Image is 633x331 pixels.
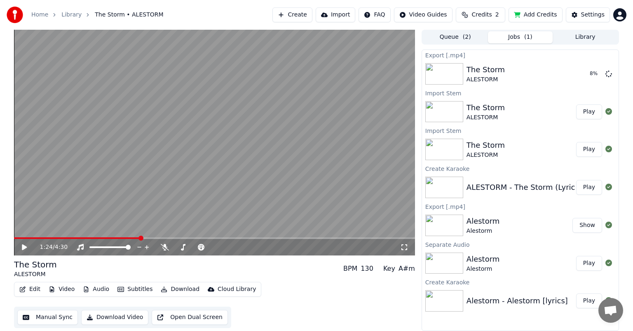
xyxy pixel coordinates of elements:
[14,259,57,270] div: The Storm
[81,310,148,325] button: Download Video
[399,264,415,274] div: A#m
[422,88,619,98] div: Import Stem
[581,11,605,19] div: Settings
[422,277,619,287] div: Create Karaoke
[422,125,619,135] div: Import Stem
[463,33,471,41] span: ( 2 )
[495,11,499,19] span: 2
[467,76,505,84] div: ALESTORM
[576,142,602,157] button: Play
[422,201,619,211] div: Export [.mp4]
[576,180,602,195] button: Play
[467,151,505,159] div: ALESTORM
[80,284,113,295] button: Audio
[343,264,357,274] div: BPM
[467,102,505,113] div: The Storm
[114,284,156,295] button: Subtitles
[383,264,395,274] div: Key
[467,139,505,151] div: The Storm
[576,104,602,119] button: Play
[394,7,452,22] button: Video Guides
[272,7,312,22] button: Create
[590,71,602,77] div: 8 %
[467,64,505,76] div: The Storm
[467,182,601,193] div: ALESTORM - The Storm (Lyric Video)
[422,50,619,60] div: Export [.mp4]
[17,310,78,325] button: Manual Sync
[576,293,602,308] button: Play
[566,7,610,22] button: Settings
[572,218,602,233] button: Show
[7,7,23,23] img: youka
[31,11,48,19] a: Home
[61,11,82,19] a: Library
[95,11,163,19] span: The Storm • ALESTORM
[45,284,78,295] button: Video
[422,239,619,249] div: Separate Audio
[359,7,390,22] button: FAQ
[316,7,355,22] button: Import
[598,298,623,323] a: Открытый чат
[467,265,499,273] div: Alestorm
[152,310,228,325] button: Open Dual Screen
[467,295,568,307] div: Alestorm - Alestorm [lyrics]
[423,31,488,43] button: Queue
[488,31,553,43] button: Jobs
[467,113,505,122] div: ALESTORM
[553,31,618,43] button: Library
[467,227,499,235] div: Alestorm
[456,7,505,22] button: Credits2
[55,243,68,251] span: 4:30
[14,270,57,279] div: ALESTORM
[31,11,164,19] nav: breadcrumb
[40,243,53,251] span: 1:24
[509,7,563,22] button: Add Credits
[471,11,492,19] span: Credits
[16,284,44,295] button: Edit
[157,284,203,295] button: Download
[422,163,619,173] div: Create Karaoke
[40,243,60,251] div: /
[467,253,499,265] div: Alestorm
[361,264,373,274] div: 130
[524,33,532,41] span: ( 1 )
[467,215,499,227] div: Alestorm
[576,256,602,271] button: Play
[218,285,256,293] div: Cloud Library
